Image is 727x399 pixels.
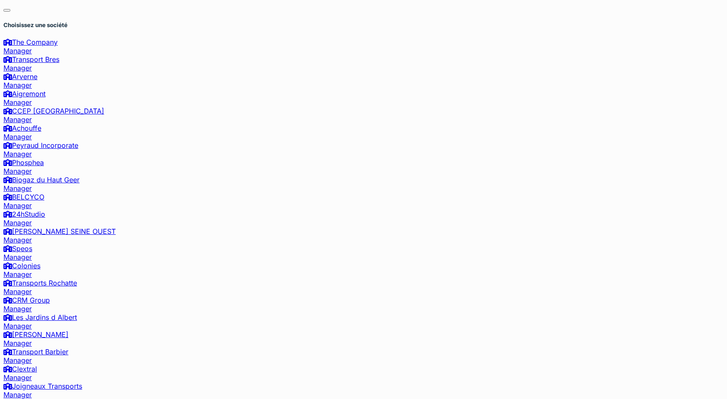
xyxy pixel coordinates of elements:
div: Transport Bres [3,55,724,64]
div: Manager [3,115,724,124]
div: The Company [3,38,724,46]
div: Manager [3,184,724,193]
div: Manager [3,373,724,382]
div: CRM Group [3,296,724,304]
div: Aigremont [3,89,724,98]
div: Manager [3,287,724,296]
div: Manager [3,390,724,399]
a: Clextral Manager [3,365,724,382]
div: Manager [3,64,724,72]
div: Manager [3,356,724,365]
div: Manager [3,81,724,89]
div: Manager [3,150,724,158]
div: Manager [3,270,724,279]
a: Peyraud Incorporate Manager [3,141,724,158]
div: Manager [3,201,724,210]
div: Manager [3,46,724,55]
div: BELCYCO [3,193,724,201]
div: Manager [3,253,724,261]
div: Peyraud Incorporate [3,141,724,150]
div: Manager [3,98,724,107]
a: Achouffe Manager [3,124,724,141]
div: Transport Barbier [3,347,724,356]
a: Colonies Manager [3,261,724,279]
a: Joigneaux Transports Manager [3,382,724,399]
div: Arverne [3,72,724,81]
a: Phosphea Manager [3,158,724,175]
a: CRM Group Manager [3,296,724,313]
a: Biogaz du Haut Geer Manager [3,175,724,193]
div: Biogaz du Haut Geer [3,175,724,184]
a: CCEP [GEOGRAPHIC_DATA] Manager [3,107,724,124]
div: Speos [3,244,724,253]
div: CCEP [GEOGRAPHIC_DATA] [3,107,724,115]
div: Manager [3,339,724,347]
div: Transports Rochatte [3,279,724,287]
h5: Choisissez une société [3,21,724,28]
div: Phosphea [3,158,724,167]
div: Manager [3,132,724,141]
div: Manager [3,218,724,227]
a: Transports Rochatte Manager [3,279,724,296]
div: Manager [3,322,724,330]
div: Clextral [3,365,724,373]
a: Les Jardins d Albert Manager [3,313,724,330]
a: Speos Manager [3,244,724,261]
div: 24hStudio [3,210,724,218]
a: BELCYCO Manager [3,193,724,210]
div: Manager [3,304,724,313]
button: Close [3,9,10,12]
a: 24hStudio Manager [3,210,724,227]
div: Colonies [3,261,724,270]
a: The Company Manager [3,38,724,55]
div: Joigneaux Transports [3,382,724,390]
a: Transport Barbier Manager [3,347,724,365]
div: Les Jardins d Albert [3,313,724,322]
a: Aigremont Manager [3,89,724,107]
a: [PERSON_NAME] Manager [3,330,724,347]
div: Manager [3,236,724,244]
div: [PERSON_NAME] SEINE OUEST [3,227,724,236]
a: [PERSON_NAME] SEINE OUEST Manager [3,227,724,244]
a: Transport Bres Manager [3,55,724,72]
a: Arverne Manager [3,72,724,89]
div: Manager [3,167,724,175]
div: [PERSON_NAME] [3,330,724,339]
div: Achouffe [3,124,724,132]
